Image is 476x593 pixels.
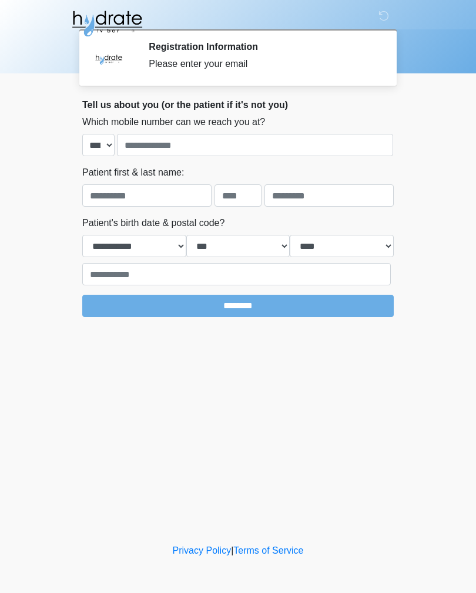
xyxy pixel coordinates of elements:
[233,545,303,555] a: Terms of Service
[91,41,126,76] img: Agent Avatar
[173,545,232,555] a: Privacy Policy
[82,115,265,129] label: Which mobile number can we reach you at?
[82,166,184,180] label: Patient first & last name:
[71,9,143,38] img: Hydrate IV Bar - Fort Collins Logo
[82,216,224,230] label: Patient's birth date & postal code?
[149,57,376,71] div: Please enter your email
[82,99,394,110] h2: Tell us about you (or the patient if it's not you)
[231,545,233,555] a: |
